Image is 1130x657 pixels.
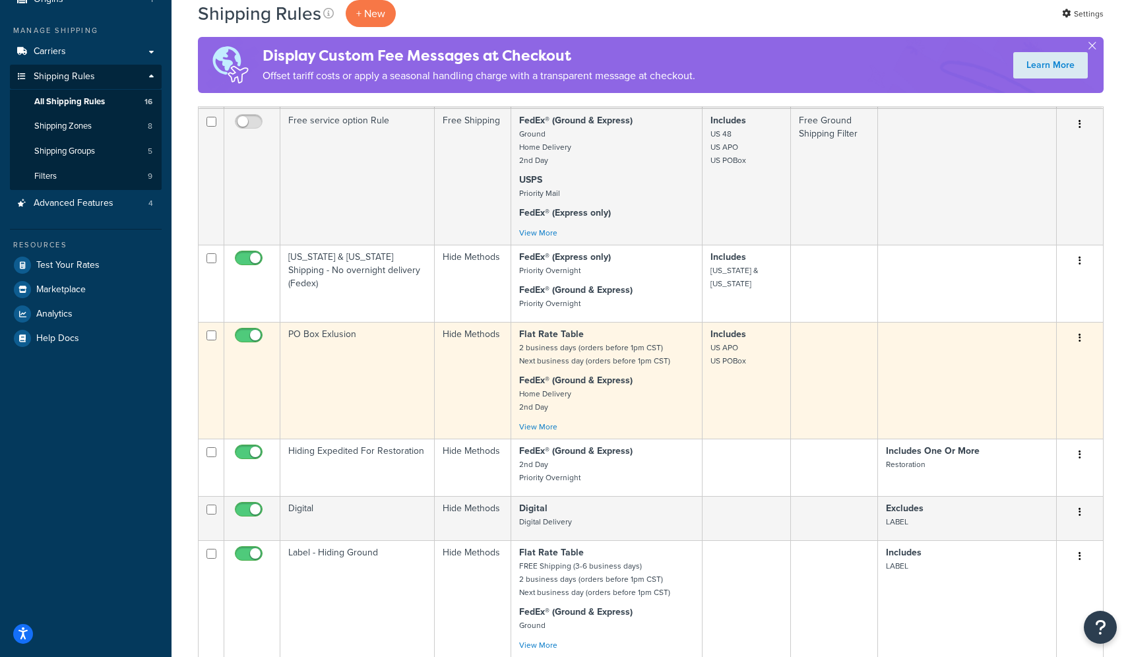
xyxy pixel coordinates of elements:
[886,444,980,458] strong: Includes One Or More
[263,45,695,67] h4: Display Custom Fee Messages at Checkout
[144,96,152,108] span: 16
[10,114,162,139] a: Shipping Zones 8
[710,265,759,290] small: [US_STATE] & [US_STATE]
[519,421,557,433] a: View More
[10,65,162,190] li: Shipping Rules
[280,540,435,657] td: Label - Hiding Ground
[519,173,542,187] strong: USPS
[148,146,152,157] span: 5
[435,540,511,657] td: Hide Methods
[519,128,571,166] small: Ground Home Delivery 2nd Day
[34,171,57,182] span: Filters
[36,284,86,296] span: Marketplace
[34,46,66,57] span: Carriers
[280,108,435,245] td: Free service option Rule
[519,113,633,127] strong: FedEx® (Ground & Express)
[519,342,670,367] small: 2 business days (orders before 1pm CST) Next business day (orders before 1pm CST)
[519,227,557,239] a: View More
[1013,52,1088,78] a: Learn More
[10,278,162,301] a: Marketplace
[519,619,546,631] small: Ground
[10,139,162,164] a: Shipping Groups 5
[886,458,926,470] small: Restoration
[710,250,746,264] strong: Includes
[34,121,92,132] span: Shipping Zones
[148,121,152,132] span: 8
[1062,5,1104,23] a: Settings
[519,388,571,413] small: Home Delivery 2nd Day
[10,90,162,114] a: All Shipping Rules 16
[198,1,321,26] h1: Shipping Rules
[34,198,113,209] span: Advanced Features
[710,327,746,341] strong: Includes
[34,146,95,157] span: Shipping Groups
[10,114,162,139] li: Shipping Zones
[519,297,581,309] small: Priority Overnight
[36,309,73,320] span: Analytics
[435,439,511,496] td: Hide Methods
[1084,611,1117,644] button: Open Resource Center
[435,108,511,245] td: Free Shipping
[10,191,162,216] a: Advanced Features 4
[519,444,633,458] strong: FedEx® (Ground & Express)
[280,245,435,322] td: [US_STATE] & [US_STATE] Shipping - No overnight delivery (Fedex)
[886,546,922,559] strong: Includes
[886,516,908,528] small: LABEL
[10,327,162,350] a: Help Docs
[519,605,633,619] strong: FedEx® (Ground & Express)
[519,516,572,528] small: Digital Delivery
[10,90,162,114] li: All Shipping Rules
[886,501,924,515] strong: Excludes
[10,253,162,277] a: Test Your Rates
[519,265,581,276] small: Priority Overnight
[519,327,584,341] strong: Flat Rate Table
[10,25,162,36] div: Manage Shipping
[519,206,611,220] strong: FedEx® (Express only)
[710,342,746,367] small: US APO US POBox
[10,139,162,164] li: Shipping Groups
[519,187,560,199] small: Priority Mail
[519,373,633,387] strong: FedEx® (Ground & Express)
[263,67,695,85] p: Offset tariff costs or apply a seasonal handling charge with a transparent message at checkout.
[280,322,435,439] td: PO Box Exlusion
[10,302,162,326] a: Analytics
[34,96,105,108] span: All Shipping Rules
[519,501,548,515] strong: Digital
[148,171,152,182] span: 9
[10,65,162,89] a: Shipping Rules
[10,164,162,189] a: Filters 9
[791,108,878,245] td: Free Ground Shipping Filter
[34,71,95,82] span: Shipping Rules
[36,260,100,271] span: Test Your Rates
[710,128,746,166] small: US 48 US APO US POBox
[435,322,511,439] td: Hide Methods
[519,250,611,264] strong: FedEx® (Express only)
[10,164,162,189] li: Filters
[10,239,162,251] div: Resources
[435,245,511,322] td: Hide Methods
[519,546,584,559] strong: Flat Rate Table
[710,113,746,127] strong: Includes
[36,333,79,344] span: Help Docs
[280,439,435,496] td: Hiding Expedited For Restoration
[519,283,633,297] strong: FedEx® (Ground & Express)
[519,639,557,651] a: View More
[10,191,162,216] li: Advanced Features
[148,198,153,209] span: 4
[519,560,670,598] small: FREE Shipping (3-6 business days) 2 business days (orders before 1pm CST) Next business day (orde...
[198,37,263,93] img: duties-banner-06bc72dcb5fe05cb3f9472aba00be2ae8eb53ab6f0d8bb03d382ba314ac3c341.png
[886,560,908,572] small: LABEL
[280,496,435,540] td: Digital
[10,40,162,64] a: Carriers
[519,458,581,484] small: 2nd Day Priority Overnight
[435,496,511,540] td: Hide Methods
